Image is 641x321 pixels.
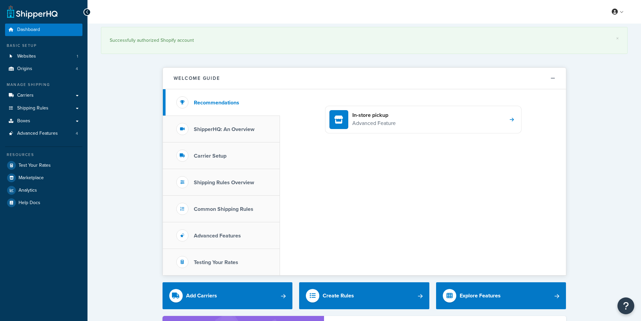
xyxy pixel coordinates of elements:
a: Carriers [5,89,82,102]
span: Websites [17,54,36,59]
div: Successfully authorized Shopify account [110,36,619,45]
span: Help Docs [19,200,40,206]
button: Welcome Guide [163,68,566,89]
a: Boxes [5,115,82,127]
a: Test Your Rates [5,159,82,171]
a: Dashboard [5,24,82,36]
span: Analytics [19,188,37,193]
h3: Common Shipping Rules [194,206,253,212]
span: Boxes [17,118,30,124]
h3: Carrier Setup [194,153,226,159]
a: Analytics [5,184,82,196]
h3: Recommendations [194,100,239,106]
a: Add Carriers [163,282,293,309]
a: × [616,36,619,41]
div: Explore Features [460,291,501,300]
h3: Testing Your Rates [194,259,238,265]
h2: Welcome Guide [174,76,220,81]
a: Marketplace [5,172,82,184]
div: Manage Shipping [5,82,82,88]
span: Dashboard [17,27,40,33]
a: Help Docs [5,197,82,209]
li: Advanced Features [5,127,82,140]
span: Marketplace [19,175,44,181]
span: Shipping Rules [17,105,48,111]
span: 4 [76,66,78,72]
span: Test Your Rates [19,163,51,168]
h3: ShipperHQ: An Overview [194,126,254,132]
p: Advanced Feature [352,119,396,128]
div: Create Rules [323,291,354,300]
h4: In-store pickup [352,111,396,119]
h3: Advanced Features [194,233,241,239]
span: 1 [77,54,78,59]
span: Advanced Features [17,131,58,136]
li: Websites [5,50,82,63]
a: Create Rules [299,282,429,309]
span: Origins [17,66,32,72]
a: Origins4 [5,63,82,75]
div: Add Carriers [186,291,217,300]
button: Open Resource Center [617,297,634,314]
div: Basic Setup [5,43,82,49]
span: 4 [76,131,78,136]
a: Explore Features [436,282,566,309]
a: Websites1 [5,50,82,63]
h3: Shipping Rules Overview [194,180,254,186]
span: Carriers [17,93,34,98]
a: Shipping Rules [5,102,82,115]
li: Origins [5,63,82,75]
div: Resources [5,152,82,158]
a: Advanced Features4 [5,127,82,140]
